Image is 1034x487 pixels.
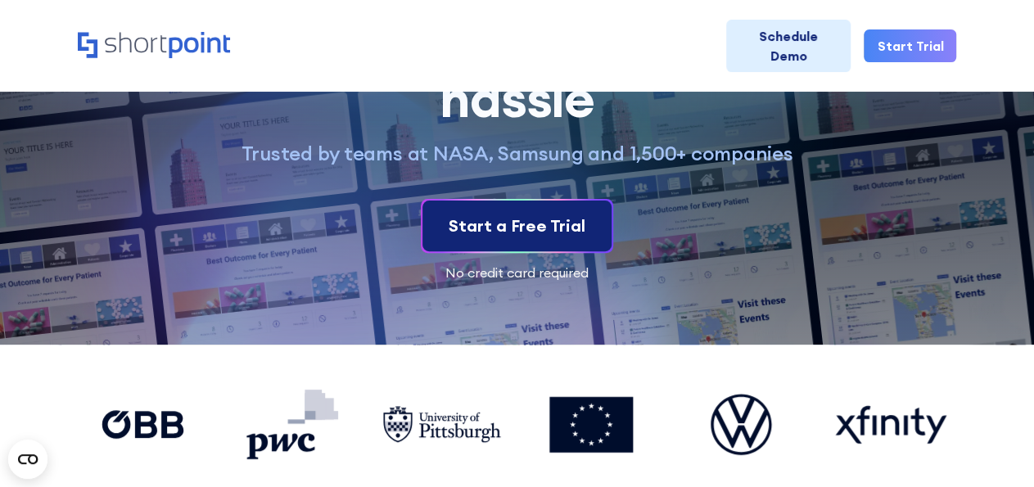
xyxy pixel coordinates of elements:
[726,20,851,72] a: Schedule Demo
[134,141,901,166] p: Trusted by teams at NASA, Samsung and 1,500+ companies
[78,32,230,60] a: Home
[739,297,1034,487] iframe: Chat Widget
[422,201,612,251] a: Start a Free Trial
[449,214,585,238] div: Start a Free Trial
[8,440,47,479] button: Open CMP widget
[78,266,957,279] div: No credit card required
[864,29,956,62] a: Start Trial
